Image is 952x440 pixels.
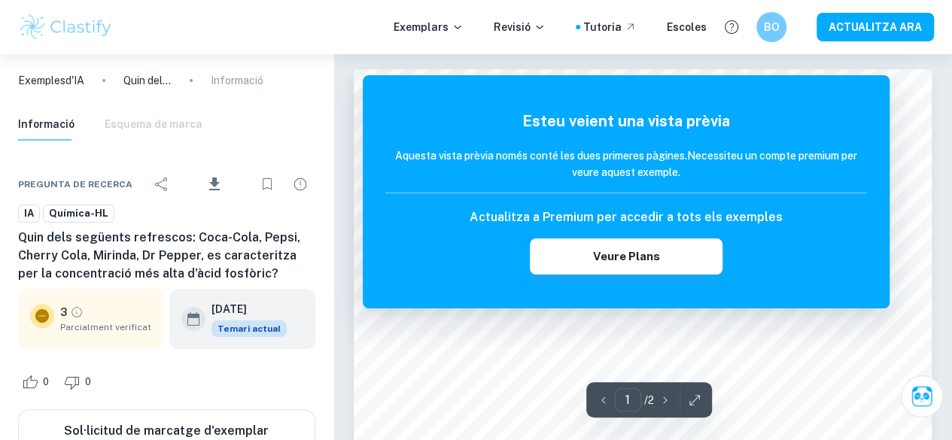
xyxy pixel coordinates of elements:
[217,323,281,334] font: Temari actual
[123,74,805,86] font: Quin dels següents refrescos: Coca-Cola, Pepsi, Cherry Cola, Mirinda, Dr Pepper, es caracteritza ...
[211,74,263,86] font: Informació
[583,19,637,35] a: Tutoria
[572,150,857,178] font: Necessiteu un compte premium per veure aquest exemple.
[583,21,622,33] font: Tutoria
[648,394,654,406] font: 2
[49,208,108,219] font: Química-HL
[593,250,660,262] font: Veure plans
[18,118,75,130] font: Informació
[530,238,722,275] button: Veure plans
[764,21,780,33] font: BO
[211,303,247,315] font: [DATE]
[180,165,249,204] div: Descarrega
[24,208,34,219] font: IA
[18,74,65,86] font: Exemples
[829,22,922,34] font: ACTUALITZA ARA
[211,320,287,337] div: Aquest exemple es basa en el programa d'estudis actual. No dubteu a consultar-lo per obtenir insp...
[43,376,49,387] font: 0
[43,204,114,223] a: Química-HL
[394,21,449,33] font: Exemplars
[85,376,91,387] font: 0
[901,375,943,417] button: Pregunta a Clai
[147,169,177,199] div: Comparteix
[667,21,707,33] font: Escoles
[470,210,783,224] font: Actualitza a Premium per accedir a tots els exemples
[395,150,687,162] font: Aquesta vista prèvia només conté les dues primeres pàgines.
[65,74,84,86] font: d'IA
[252,169,282,199] div: Marcador
[18,179,132,190] font: Pregunta de recerca
[756,12,786,42] button: BO
[285,169,315,199] div: Informa d'un problema
[18,12,114,42] img: Classifica el logotip
[60,370,99,394] div: No m'agrada
[18,204,40,223] a: IA
[18,72,84,89] a: Exemplesd'IA
[18,230,300,281] font: Quin dels següents refrescos: Coca-Cola, Pepsi, Cherry Cola, Mirinda, Dr Pepper, es caracteritza ...
[70,305,84,319] a: Nota parcialment verificada
[644,394,648,406] font: /
[719,14,744,40] button: Ajuda i comentaris
[494,21,531,33] font: Revisió
[64,423,269,438] font: Sol·licitud de marcatge d'exemplar
[18,370,57,394] div: M'agrada
[667,19,707,35] a: Escoles
[60,322,151,332] font: Parcialment verificat
[817,13,934,41] button: ACTUALITZA ARA
[60,306,67,318] font: 3
[522,112,730,130] font: Esteu veient una vista prèvia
